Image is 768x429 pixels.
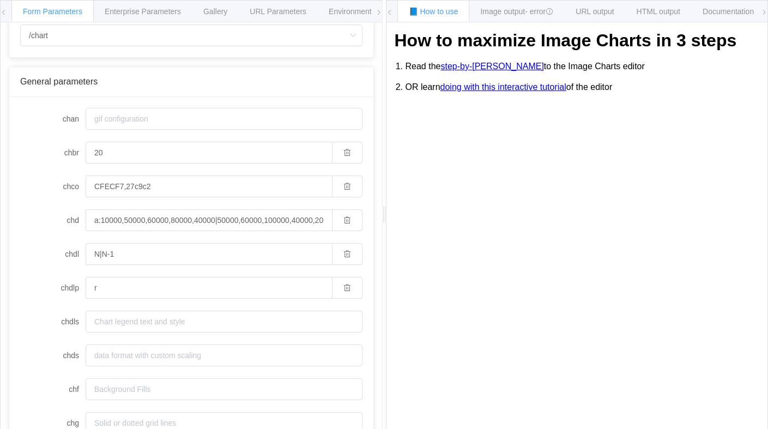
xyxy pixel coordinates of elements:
[20,209,86,231] label: chd
[86,176,332,197] input: series colors
[576,7,614,16] span: URL output
[86,277,332,299] input: Position of the legend and order of the legend entries
[86,243,332,265] input: Text for each series, to display in the legend
[406,56,760,77] li: Read the to the Image Charts editor
[20,243,86,265] label: chdl
[86,345,362,366] input: data format with custom scaling
[86,209,332,231] input: chart data
[20,108,86,130] label: chan
[20,77,98,86] span: General parameters
[637,7,680,16] span: HTML output
[86,311,362,333] input: Chart legend text and style
[23,7,82,16] span: Form Parameters
[20,311,86,333] label: chdls
[86,142,332,164] input: Bar corner radius. Display bars with rounded corner.
[480,7,553,16] span: Image output
[440,62,543,71] a: step-by-[PERSON_NAME]
[20,25,362,46] input: Select
[395,31,760,51] h1: How to maximize Image Charts in 3 steps
[250,7,306,16] span: URL Parameters
[20,277,86,299] label: chdlp
[86,378,362,400] input: Background Fills
[703,7,754,16] span: Documentation
[20,142,86,164] label: chbr
[329,7,376,16] span: Environments
[20,345,86,366] label: chds
[20,176,86,197] label: chco
[409,7,458,16] span: 📘 How to use
[20,378,86,400] label: chf
[105,7,181,16] span: Enterprise Parameters
[203,7,227,16] span: Gallery
[440,82,566,92] a: doing with this interactive tutorial
[86,108,362,130] input: gif configuration
[525,7,553,16] span: - error
[406,77,760,98] li: OR learn of the editor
